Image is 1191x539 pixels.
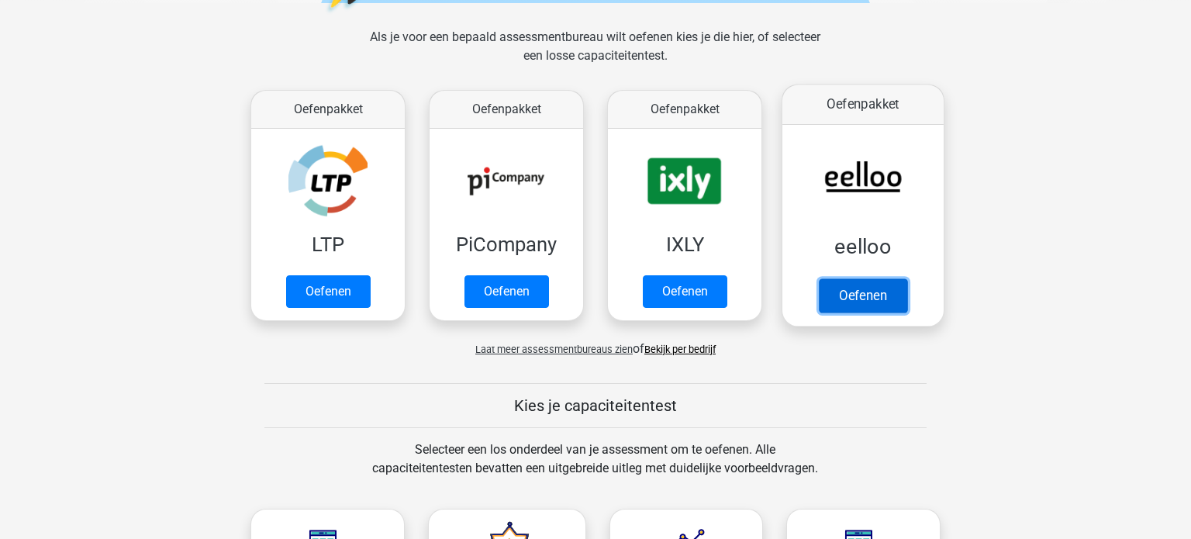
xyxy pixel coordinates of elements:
div: Als je voor een bepaald assessmentbureau wilt oefenen kies je die hier, of selecteer een losse ca... [357,28,833,84]
div: Selecteer een los onderdeel van je assessment om te oefenen. Alle capaciteitentesten bevatten een... [357,441,833,496]
div: of [239,327,952,358]
span: Laat meer assessmentbureaus zien [475,344,633,355]
a: Oefenen [643,275,727,308]
a: Oefenen [464,275,549,308]
a: Bekijk per bedrijf [644,344,716,355]
a: Oefenen [286,275,371,308]
h5: Kies je capaciteitentest [264,396,927,415]
a: Oefenen [819,278,907,313]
